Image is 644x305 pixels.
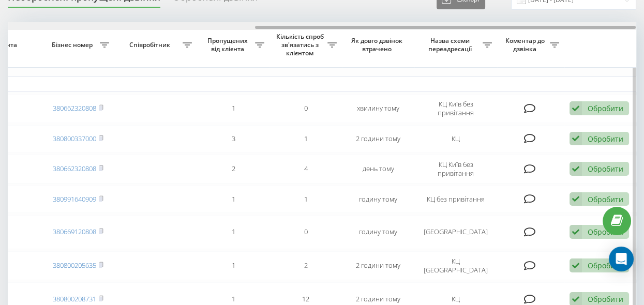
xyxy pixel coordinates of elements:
span: Кількість спроб зв'язатись з клієнтом [275,33,327,57]
td: 1 [197,94,269,123]
td: КЦ [GEOGRAPHIC_DATA] [414,251,497,280]
td: 2 години тому [342,251,414,280]
td: 0 [269,215,342,249]
td: 2 [197,155,269,184]
td: хвилину тому [342,94,414,123]
td: 1 [197,186,269,213]
div: Обробити [588,134,623,144]
td: 2 години тому [342,125,414,152]
td: КЦ без привітання [414,186,497,213]
a: 380662320808 [53,103,96,113]
td: годину тому [342,186,414,213]
td: 3 [197,125,269,152]
td: 1 [197,215,269,249]
td: 2 [269,251,342,280]
td: 1 [197,251,269,280]
span: Пропущених від клієнта [202,37,255,53]
a: 380800337000 [53,134,96,143]
a: 380669120808 [53,227,96,236]
div: Обробити [588,227,623,237]
td: 0 [269,94,342,123]
td: 1 [269,186,342,213]
a: 380662320808 [53,164,96,173]
div: Обробити [588,294,623,304]
span: Бізнес номер [47,41,100,49]
td: КЦ Київ без привітання [414,94,497,123]
span: Назва схеми переадресації [420,37,483,53]
span: Коментар до дзвінка [502,37,550,53]
td: 1 [269,125,342,152]
div: Обробити [588,194,623,204]
td: день тому [342,155,414,184]
td: [GEOGRAPHIC_DATA] [414,215,497,249]
div: Open Intercom Messenger [609,247,634,271]
span: Як довго дзвінок втрачено [350,37,406,53]
div: Обробити [588,261,623,270]
div: Обробити [588,164,623,174]
a: 380800208731 [53,294,96,303]
td: КЦ [414,125,497,152]
td: КЦ Київ без привітання [414,155,497,184]
a: 380800205635 [53,261,96,270]
td: годину тому [342,215,414,249]
td: 4 [269,155,342,184]
a: 380991640909 [53,194,96,204]
div: Обробити [588,103,623,113]
span: Співробітник [119,41,183,49]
